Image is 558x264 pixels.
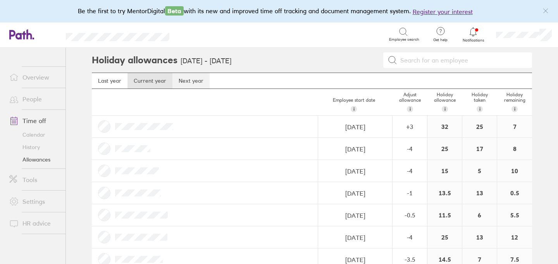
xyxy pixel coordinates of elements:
span: Notifications [461,38,486,43]
div: -3.5 [393,256,427,263]
h3: [DATE] - [DATE] [181,57,231,65]
div: Employee start date [315,94,393,115]
div: 5.5 [497,204,532,226]
a: Calendar [3,129,65,141]
span: Beta [165,6,184,16]
a: People [3,91,65,107]
div: 0.5 [497,182,532,204]
div: 11.5 [427,204,462,226]
input: dd/mm/yyyy [319,160,392,182]
div: 17 [462,138,497,160]
div: -0.5 [393,212,427,219]
a: HR advice [3,215,65,231]
input: dd/mm/yyyy [319,116,392,138]
a: Settings [3,194,65,209]
div: 13 [462,182,497,204]
div: 13.5 [427,182,462,204]
a: History [3,141,65,153]
div: 13 [462,226,497,248]
span: i [514,106,515,112]
a: Overview [3,69,65,85]
input: dd/mm/yyyy [319,205,392,226]
div: 8 [497,138,532,160]
h2: Holiday allowances [92,48,177,73]
input: dd/mm/yyyy [319,138,392,160]
div: 25 [462,116,497,137]
div: 25 [427,138,462,160]
div: 6 [462,204,497,226]
div: Holiday remaining [497,89,532,115]
span: Employee search [389,37,419,42]
div: 7 [497,116,532,137]
div: -4 [393,234,427,241]
div: Holiday allowance [427,89,462,115]
span: i [444,106,446,112]
div: 12 [497,226,532,248]
div: -4 [393,167,427,174]
a: Tools [3,172,65,188]
a: Current year [127,73,172,89]
div: Be the first to try MentorDigital with its new and improved time off tracking and document manage... [78,6,480,16]
div: Holiday taken [462,89,497,115]
a: Last year [92,73,127,89]
input: Search for an employee [397,53,527,68]
div: 5 [462,160,497,182]
div: 25 [427,226,462,248]
a: Time off [3,113,65,129]
div: + 3 [393,123,427,130]
span: i [353,106,355,112]
a: Notifications [461,26,486,43]
span: i [479,106,480,112]
div: 15 [427,160,462,182]
input: dd/mm/yyyy [319,227,392,248]
a: Allowances [3,153,65,166]
div: 10 [497,160,532,182]
div: -1 [393,189,427,196]
span: Get help [428,38,453,42]
input: dd/mm/yyyy [319,182,392,204]
a: Next year [172,73,210,89]
div: -4 [393,145,427,152]
div: Search [190,31,210,38]
button: Register your interest [413,7,473,16]
span: i [410,106,411,112]
div: 32 [427,116,462,137]
div: Adjust allowance [393,89,427,115]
